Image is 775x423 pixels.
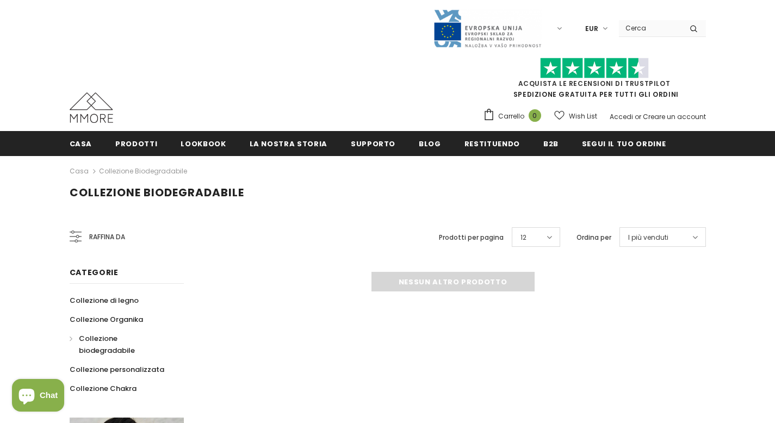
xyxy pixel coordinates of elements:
[70,131,92,155] a: Casa
[554,107,597,126] a: Wish List
[9,379,67,414] inbox-online-store-chat: Shopify online store chat
[520,232,526,243] span: 12
[70,310,143,329] a: Collezione Organika
[569,111,597,122] span: Wish List
[635,112,641,121] span: or
[70,360,164,379] a: Collezione personalizzata
[610,112,633,121] a: Accedi
[79,333,135,356] span: Collezione biodegradabile
[543,131,559,155] a: B2B
[419,139,441,149] span: Blog
[70,291,139,310] a: Collezione di legno
[529,109,541,122] span: 0
[419,131,441,155] a: Blog
[70,165,89,178] a: Casa
[70,92,113,123] img: Casi MMORE
[70,379,137,398] a: Collezione Chakra
[250,139,327,149] span: La nostra storia
[99,166,187,176] a: Collezione biodegradabile
[464,139,520,149] span: Restituendo
[181,139,226,149] span: Lookbook
[181,131,226,155] a: Lookbook
[70,139,92,149] span: Casa
[70,295,139,306] span: Collezione di legno
[543,139,559,149] span: B2B
[585,23,598,34] span: EUR
[628,232,668,243] span: I più venduti
[70,383,137,394] span: Collezione Chakra
[582,131,666,155] a: Segui il tuo ordine
[582,139,666,149] span: Segui il tuo ordine
[540,58,649,79] img: Fidati di Pilot Stars
[70,314,143,325] span: Collezione Organika
[89,231,125,243] span: Raffina da
[576,232,611,243] label: Ordina per
[483,63,706,99] span: SPEDIZIONE GRATUITA PER TUTTI GLI ORDINI
[439,232,504,243] label: Prodotti per pagina
[115,139,157,149] span: Prodotti
[498,111,524,122] span: Carrello
[351,131,395,155] a: supporto
[643,112,706,121] a: Creare un account
[115,131,157,155] a: Prodotti
[483,108,547,125] a: Carrello 0
[518,79,671,88] a: Acquista le recensioni di TrustPilot
[619,20,681,36] input: Search Site
[70,364,164,375] span: Collezione personalizzata
[433,9,542,48] img: Javni Razpis
[250,131,327,155] a: La nostra storia
[70,329,172,360] a: Collezione biodegradabile
[70,267,119,278] span: Categorie
[351,139,395,149] span: supporto
[70,185,244,200] span: Collezione biodegradabile
[464,131,520,155] a: Restituendo
[433,23,542,33] a: Javni Razpis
